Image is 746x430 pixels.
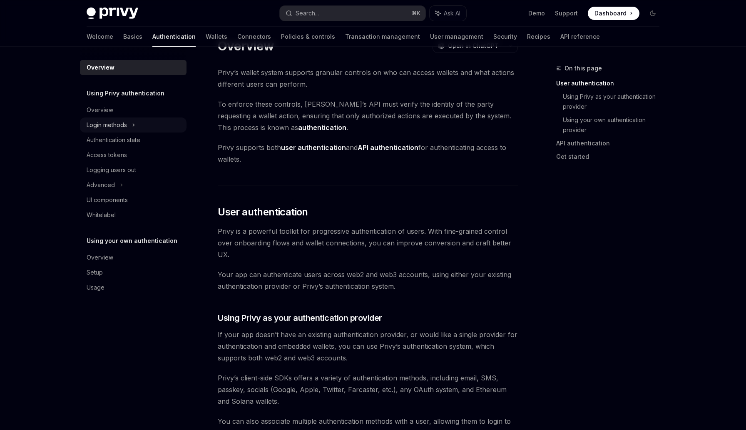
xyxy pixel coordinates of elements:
span: Ask AI [444,9,460,17]
a: Using Privy as your authentication provider [563,90,666,113]
div: Whitelabel [87,210,116,220]
a: Dashboard [588,7,639,20]
a: Wallets [206,27,227,47]
div: UI components [87,195,128,205]
span: Privy supports both and for authenticating access to wallets. [218,142,518,165]
a: Access tokens [80,147,186,162]
div: Usage [87,282,104,292]
button: Search...⌘K [280,6,425,21]
div: Overview [87,62,114,72]
div: Logging users out [87,165,136,175]
div: Login methods [87,120,127,130]
div: Advanced [87,180,115,190]
div: Search... [296,8,319,18]
a: Recipes [527,27,550,47]
span: On this page [564,63,602,73]
a: Authentication state [80,132,186,147]
a: UI components [80,192,186,207]
a: Logging users out [80,162,186,177]
a: Overview [80,250,186,265]
div: Overview [87,105,113,115]
a: API reference [560,27,600,47]
div: Access tokens [87,150,127,160]
a: User management [430,27,483,47]
div: Setup [87,267,103,277]
a: Connectors [237,27,271,47]
h5: Using Privy authentication [87,88,164,98]
span: Privy’s client-side SDKs offers a variety of authentication methods, including email, SMS, passke... [218,372,518,407]
a: API authentication [556,137,666,150]
strong: user authentication [281,143,346,152]
a: Authentication [152,27,196,47]
span: ⌘ K [412,10,420,17]
a: Policies & controls [281,27,335,47]
a: Welcome [87,27,113,47]
strong: authentication [298,123,346,132]
img: dark logo [87,7,138,19]
a: Basics [123,27,142,47]
span: Using Privy as your authentication provider [218,312,382,324]
span: Your app can authenticate users across web2 and web3 accounts, using either your existing authent... [218,269,518,292]
a: Setup [80,265,186,280]
a: Using your own authentication provider [563,113,666,137]
button: Toggle dark mode [646,7,659,20]
a: Overview [80,60,186,75]
strong: API authentication [358,143,418,152]
span: Privy is a powerful toolkit for progressive authentication of users. With fine-grained control ov... [218,225,518,260]
span: Dashboard [594,9,627,17]
a: Get started [556,150,666,163]
a: Whitelabel [80,207,186,222]
button: Ask AI [430,6,466,21]
span: If your app doesn’t have an existing authentication provider, or would like a single provider for... [218,329,518,364]
div: Overview [87,252,113,262]
a: Support [555,9,578,17]
span: To enforce these controls, [PERSON_NAME]’s API must verify the identity of the party requesting a... [218,98,518,133]
a: Demo [528,9,545,17]
div: Authentication state [87,135,140,145]
a: Usage [80,280,186,295]
a: Transaction management [345,27,420,47]
span: Privy’s wallet system supports granular controls on who can access wallets and what actions diffe... [218,67,518,90]
a: User authentication [556,77,666,90]
h5: Using your own authentication [87,236,177,246]
span: User authentication [218,205,308,219]
a: Overview [80,102,186,117]
a: Security [493,27,517,47]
